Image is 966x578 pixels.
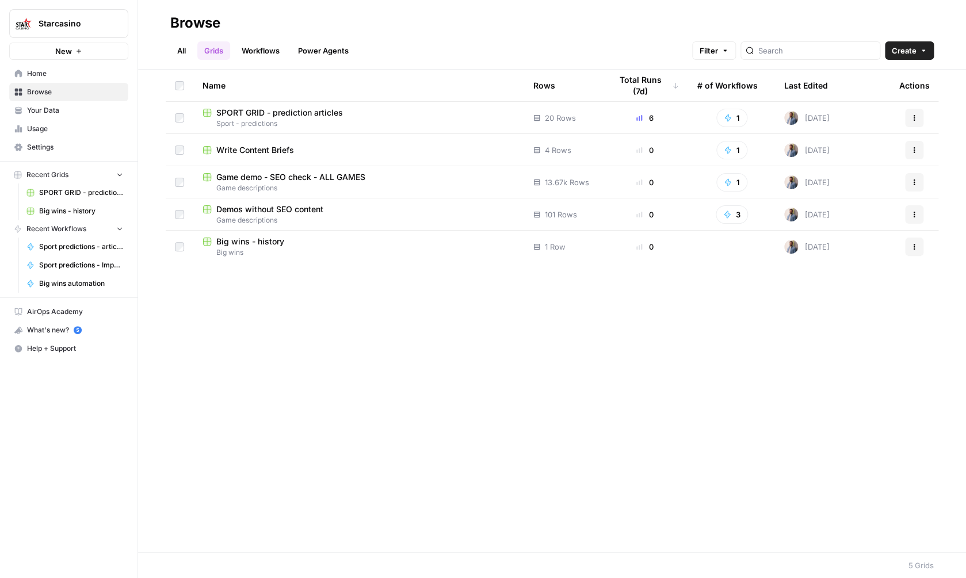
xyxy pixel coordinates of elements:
button: Workspace: Starcasino [9,9,128,38]
a: Write Content Briefs [203,144,515,156]
button: Recent Workflows [9,220,128,238]
div: Last Edited [784,70,828,101]
div: Actions [899,70,930,101]
span: 4 Rows [545,144,571,156]
button: New [9,43,128,60]
a: SPORT GRID - prediction articles [21,183,128,202]
a: All [170,41,193,60]
button: Create [885,41,934,60]
a: Game demo - SEO check - ALL GAMESGame descriptions [203,171,515,193]
img: 542af2wjek5zirkck3dd1n2hljhm [784,240,798,254]
div: 0 [611,209,679,220]
span: Recent Grids [26,170,68,180]
a: Big wins - historyBig wins [203,236,515,258]
a: Sport predictions - article generator [21,238,128,256]
a: 5 [74,326,82,334]
div: # of Workflows [697,70,758,101]
button: 3 [716,205,748,224]
img: 542af2wjek5zirkck3dd1n2hljhm [784,175,798,189]
div: Name [203,70,515,101]
button: Help + Support [9,339,128,358]
div: Browse [170,14,220,32]
span: Sport predictions - Import calendar this week [39,260,123,270]
span: Big wins [203,247,515,258]
img: Starcasino Logo [13,13,34,34]
div: Total Runs (7d) [611,70,679,101]
div: 5 Grids [908,560,934,571]
div: 0 [611,177,679,188]
a: Demos without SEO contentGame descriptions [203,204,515,225]
span: Game demo - SEO check - ALL GAMES [216,171,365,183]
button: Recent Grids [9,166,128,183]
a: Power Agents [291,41,356,60]
span: AirOps Academy [27,307,123,317]
img: 542af2wjek5zirkck3dd1n2hljhm [784,111,798,125]
span: Game descriptions [203,215,515,225]
span: Your Data [27,105,123,116]
div: 0 [611,241,679,252]
span: Sport predictions - article generator [39,242,123,252]
span: 13.67k Rows [545,177,589,188]
a: Sport predictions - Import calendar this week [21,256,128,274]
div: [DATE] [784,240,830,254]
div: 6 [611,112,679,124]
button: 1 [716,141,747,159]
span: Usage [27,124,123,134]
div: 0 [611,144,679,156]
span: Write Content Briefs [216,144,294,156]
img: 542af2wjek5zirkck3dd1n2hljhm [784,208,798,221]
span: Starcasino [39,18,108,29]
button: Filter [692,41,736,60]
a: Home [9,64,128,83]
span: Recent Workflows [26,224,86,234]
span: Help + Support [27,343,123,354]
div: What's new? [10,321,128,339]
span: 101 Rows [545,209,577,220]
div: [DATE] [784,208,830,221]
input: Search [758,45,875,56]
a: Browse [9,83,128,101]
span: 20 Rows [545,112,576,124]
span: New [55,45,72,57]
div: [DATE] [784,143,830,157]
button: 1 [716,173,747,192]
img: 542af2wjek5zirkck3dd1n2hljhm [784,143,798,157]
a: Settings [9,138,128,156]
a: Your Data [9,101,128,120]
span: Settings [27,142,123,152]
span: 1 Row [545,241,566,252]
a: Big wins - history [21,202,128,220]
span: Sport - predictions [203,118,515,129]
span: SPORT GRID - prediction articles [39,187,123,198]
a: Workflows [235,41,287,60]
button: 1 [716,109,747,127]
span: Game descriptions [203,183,515,193]
button: What's new? 5 [9,321,128,339]
div: [DATE] [784,175,830,189]
text: 5 [76,327,79,333]
div: [DATE] [784,111,830,125]
span: Demos without SEO content [216,204,323,215]
span: Big wins - history [39,206,123,216]
span: SPORT GRID - prediction articles [216,107,343,118]
a: SPORT GRID - prediction articlesSport - predictions [203,107,515,129]
a: Big wins automation [21,274,128,293]
a: Grids [197,41,230,60]
span: Browse [27,87,123,97]
span: Big wins - history [216,236,284,247]
a: Usage [9,120,128,138]
span: Home [27,68,123,79]
span: Big wins automation [39,278,123,289]
span: Create [892,45,917,56]
div: Rows [533,70,555,101]
span: Filter [700,45,718,56]
a: AirOps Academy [9,303,128,321]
